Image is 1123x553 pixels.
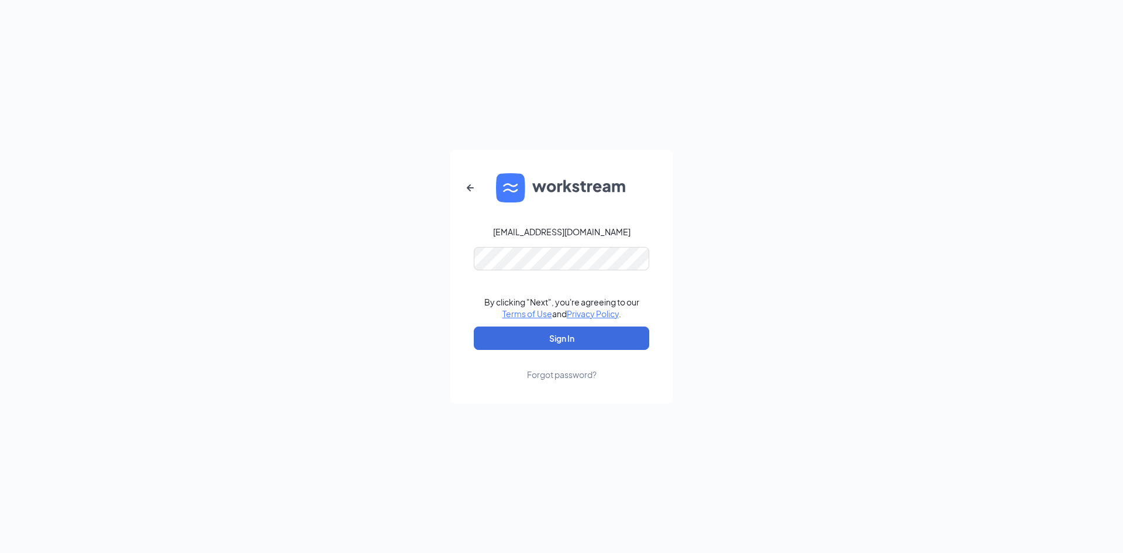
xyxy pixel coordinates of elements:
[496,173,627,202] img: WS logo and Workstream text
[456,174,484,202] button: ArrowLeftNew
[493,226,631,238] div: [EMAIL_ADDRESS][DOMAIN_NAME]
[567,308,619,319] a: Privacy Policy
[502,308,552,319] a: Terms of Use
[463,181,477,195] svg: ArrowLeftNew
[527,350,597,380] a: Forgot password?
[484,296,639,320] div: By clicking "Next", you're agreeing to our and .
[474,327,649,350] button: Sign In
[527,369,597,380] div: Forgot password?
